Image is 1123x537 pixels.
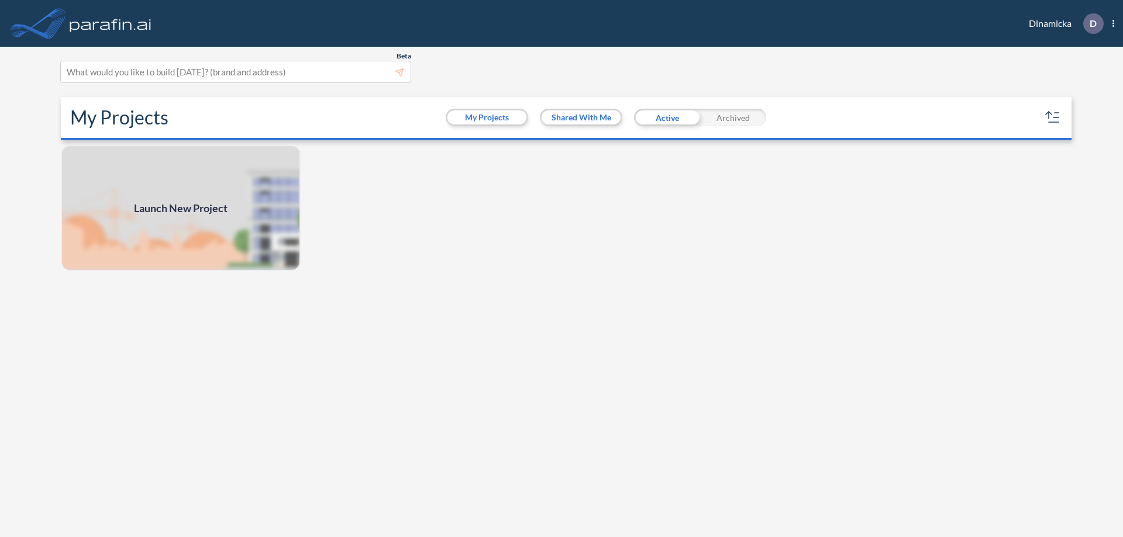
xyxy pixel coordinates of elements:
[61,145,301,271] a: Launch New Project
[542,110,621,124] button: Shared With Me
[67,12,154,35] img: logo
[70,106,168,129] h2: My Projects
[634,109,700,126] div: Active
[1011,13,1114,34] div: Dinamicka
[700,109,766,126] div: Archived
[134,200,228,216] span: Launch New Project
[1090,18,1097,29] p: D
[447,110,526,124] button: My Projects
[61,145,301,271] img: add
[397,51,411,61] span: Beta
[1043,108,1062,127] button: sort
